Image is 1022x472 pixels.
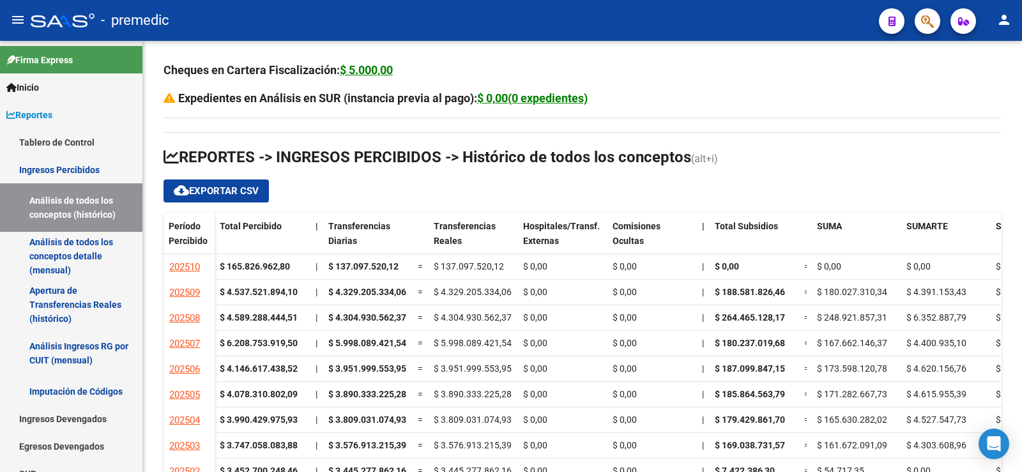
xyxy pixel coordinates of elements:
span: | [316,312,317,323]
span: | [316,389,317,399]
span: = [418,389,423,399]
span: | [702,389,704,399]
span: $ 167.662.146,37 [817,338,887,348]
span: = [804,312,809,323]
span: Inicio [6,80,39,95]
span: $ 0,00 [996,389,1020,399]
datatable-header-cell: Transferencias Reales [429,213,518,266]
span: $ 0,00 [523,363,547,374]
span: | [316,338,317,348]
span: $ 0,00 [613,287,637,297]
span: | [316,415,317,425]
datatable-header-cell: SUMARTE [901,213,991,266]
span: | [702,363,704,374]
span: SUMA [817,221,842,231]
datatable-header-cell: Período Percibido [164,213,215,266]
span: 202507 [169,338,200,349]
span: Exportar CSV [174,185,259,197]
span: $ 180.027.310,34 [817,287,887,297]
span: 202508 [169,312,200,324]
datatable-header-cell: Transferencias Diarias [323,213,413,266]
span: $ 4.304.930.562,37 [328,312,406,323]
span: $ 3.951.999.553,95 [328,363,406,374]
span: $ 0,00 [613,261,637,271]
span: Hospitales/Transf. Externas [523,221,600,246]
strong: Expedientes en Análisis en SUR (instancia previa al pago): [178,91,588,105]
strong: Cheques en Cartera Fiscalización: [164,63,393,77]
datatable-header-cell: Total Percibido [215,213,310,266]
span: $ 188.581.826,46 [715,287,785,297]
span: Total Subsidios [715,221,778,231]
span: $ 4.620.156,76 [906,363,966,374]
div: $ 5.000,00 [340,61,393,79]
span: $ 264.465.128,17 [715,312,785,323]
span: $ 4.303.608,96 [906,440,966,450]
span: Reportes [6,108,52,122]
span: $ 0,00 [523,389,547,399]
datatable-header-cell: Hospitales/Transf. Externas [518,213,607,266]
span: $ 5.998.089.421,54 [434,338,512,348]
span: $ 0,00 [906,261,931,271]
span: $ 0,00 [523,261,547,271]
span: | [702,415,704,425]
span: (alt+i) [691,153,718,165]
span: = [804,440,809,450]
div: $ 0,00(0 expedientes) [477,89,588,107]
span: $ 0,00 [996,363,1020,374]
span: $ 0,00 [523,338,547,348]
datatable-header-cell: Total Subsidios [710,213,799,266]
span: $ 0,00 [996,312,1020,323]
span: $ 3.809.031.074,93 [328,415,406,425]
span: $ 0,00 [523,312,547,323]
span: 202505 [169,389,200,400]
span: $ 137.097.520,12 [434,261,504,271]
span: SUMARTE [906,221,948,231]
span: $ 4.304.930.562,37 [434,312,512,323]
span: - premedic [101,6,169,34]
span: | [702,440,704,450]
strong: $ 165.826.962,80 [220,261,290,271]
span: $ 137.097.520,12 [328,261,399,271]
span: Período Percibido [169,221,208,246]
span: $ 187.099.847,15 [715,363,785,374]
strong: $ 4.589.288.444,51 [220,312,298,323]
span: $ 185.864.563,79 [715,389,785,399]
strong: $ 4.537.521.894,10 [220,287,298,297]
strong: $ 4.078.310.802,09 [220,389,298,399]
span: | [702,221,705,231]
mat-icon: cloud_download [174,183,189,198]
span: $ 3.576.913.215,39 [434,440,512,450]
span: | [702,312,704,323]
span: $ 173.598.120,78 [817,363,887,374]
span: | [316,440,317,450]
span: $ 3.809.031.074,93 [434,415,512,425]
span: $ 171.282.667,73 [817,389,887,399]
span: | [316,287,317,297]
span: Transferencias Reales [434,221,496,246]
span: $ 179.429.861,70 [715,415,785,425]
span: $ 0,00 [523,415,547,425]
span: $ 6.352.887,79 [906,312,966,323]
datatable-header-cell: SUMA [812,213,901,266]
span: $ 0,00 [715,261,739,271]
span: Comisiones Ocultas [613,221,660,246]
span: = [804,363,809,374]
span: Firma Express [6,53,73,67]
span: $ 0,00 [996,415,1020,425]
span: 202509 [169,287,200,298]
span: | [316,221,318,231]
span: | [702,261,704,271]
span: $ 0,00 [523,287,547,297]
span: $ 248.921.857,31 [817,312,887,323]
span: = [418,287,423,297]
datatable-header-cell: | [697,213,710,266]
span: | [702,338,704,348]
strong: $ 3.990.429.975,93 [220,415,298,425]
span: $ 4.329.205.334,06 [434,287,512,297]
strong: $ 3.747.058.083,88 [220,440,298,450]
span: = [418,338,423,348]
span: = [418,363,423,374]
span: | [316,363,317,374]
span: = [418,415,423,425]
datatable-header-cell: Comisiones Ocultas [607,213,697,266]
